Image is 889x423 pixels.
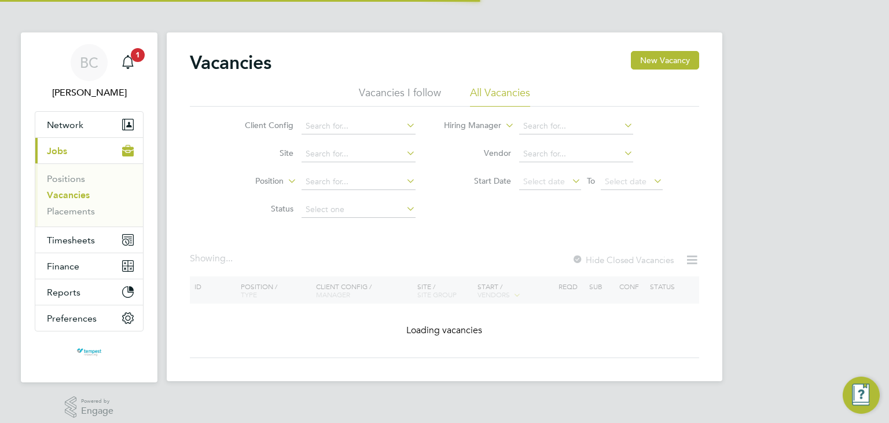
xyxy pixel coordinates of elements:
button: Preferences [35,305,143,331]
a: BC[PERSON_NAME] [35,44,144,100]
span: To [583,173,598,188]
input: Select one [302,202,416,218]
button: New Vacancy [631,51,699,70]
div: Showing [190,253,235,265]
span: Timesheets [47,235,95,246]
a: Go to home page [35,343,144,362]
button: Timesheets [35,227,143,253]
span: Network [47,119,83,130]
span: 1 [131,48,145,62]
input: Search for... [519,118,633,134]
button: Network [35,112,143,137]
li: Vacancies I follow [359,86,441,107]
span: Reports [47,287,80,298]
a: Placements [47,206,95,217]
a: Positions [47,173,85,184]
span: ... [226,253,233,264]
li: All Vacancies [470,86,530,107]
a: Vacancies [47,189,90,200]
span: Select date [523,176,565,187]
input: Search for... [302,118,416,134]
input: Search for... [302,174,416,190]
span: Becky Crawley [35,86,144,100]
label: Hide Closed Vacancies [572,254,674,265]
label: Client Config [227,120,293,130]
span: BC [80,55,98,70]
label: Position [217,176,284,187]
span: Jobs [47,145,67,156]
a: Powered byEngage [65,396,114,418]
span: Engage [81,406,113,416]
nav: Main navigation [21,32,157,382]
span: Finance [47,261,79,272]
div: Jobs [35,163,143,227]
label: Site [227,148,293,158]
label: Vendor [444,148,511,158]
button: Finance [35,253,143,279]
button: Jobs [35,138,143,163]
label: Hiring Manager [435,120,501,132]
input: Search for... [302,146,416,162]
button: Engage Resource Center [843,377,880,414]
span: Powered by [81,396,113,406]
label: Start Date [444,176,511,186]
label: Status [227,203,293,214]
input: Search for... [519,146,633,162]
button: Reports [35,279,143,305]
h2: Vacancies [190,51,271,74]
img: tempestresourcing-logo-retina.png [76,343,102,362]
span: Select date [605,176,646,187]
a: 1 [116,44,139,81]
span: Preferences [47,313,97,324]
